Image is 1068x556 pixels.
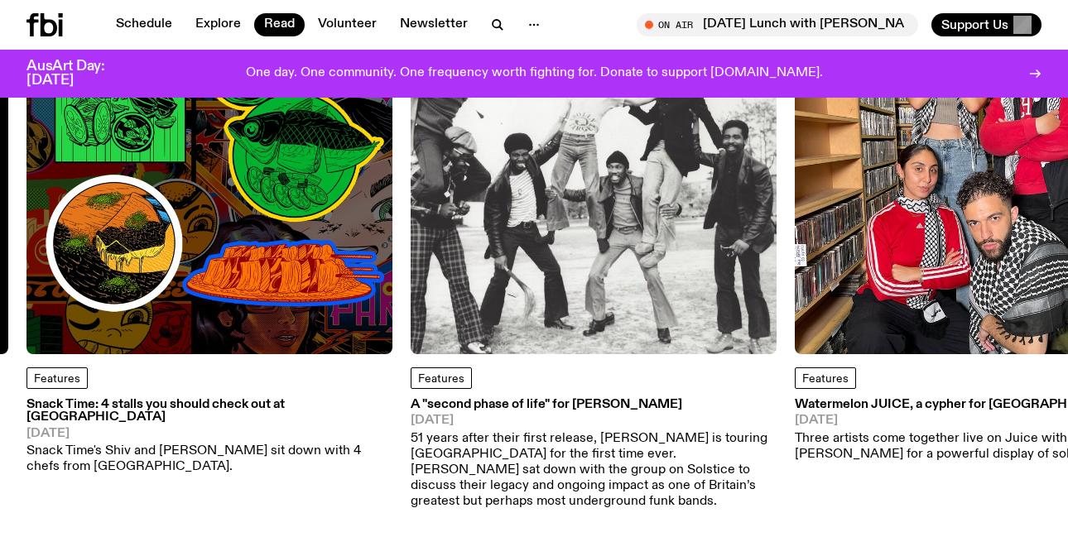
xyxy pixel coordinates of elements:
[795,367,856,389] a: Features
[637,13,918,36] button: On Air[DATE] Lunch with [PERSON_NAME]
[34,373,80,385] span: Features
[254,13,305,36] a: Read
[418,373,464,385] span: Features
[26,443,392,475] p: Snack Time's Shiv and [PERSON_NAME] sit down with 4 chefs from [GEOGRAPHIC_DATA].
[411,399,777,411] h3: A "second phase of life" for [PERSON_NAME]
[26,367,88,389] a: Features
[26,428,392,440] span: [DATE]
[931,13,1042,36] button: Support Us
[308,13,387,36] a: Volunteer
[411,431,777,510] p: 51 years after their first release, [PERSON_NAME] is touring [GEOGRAPHIC_DATA] for the first time...
[941,17,1008,32] span: Support Us
[26,399,392,475] a: Snack Time: 4 stalls you should check out at [GEOGRAPHIC_DATA][DATE]Snack Time's Shiv and [PERSON...
[411,399,777,510] a: A "second phase of life" for [PERSON_NAME][DATE]51 years after their first release, [PERSON_NAME]...
[26,399,392,424] h3: Snack Time: 4 stalls you should check out at [GEOGRAPHIC_DATA]
[246,66,823,81] p: One day. One community. One frequency worth fighting for. Donate to support [DOMAIN_NAME].
[106,13,182,36] a: Schedule
[390,13,478,36] a: Newsletter
[411,415,777,427] span: [DATE]
[802,373,849,385] span: Features
[411,367,472,389] a: Features
[185,13,251,36] a: Explore
[26,60,132,88] h3: AusArt Day: [DATE]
